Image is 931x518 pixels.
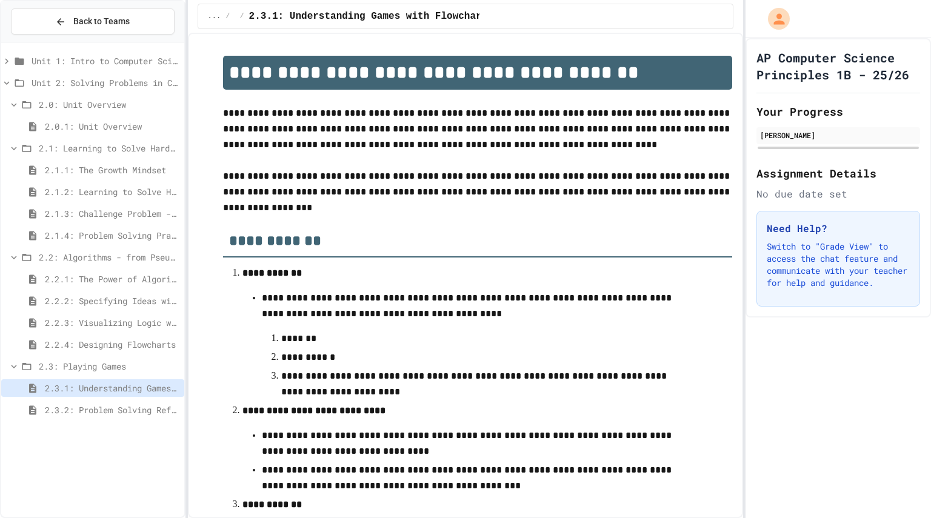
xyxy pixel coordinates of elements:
span: 2.3.1: Understanding Games with Flowcharts [249,9,493,24]
span: 2.0.1: Unit Overview [45,120,179,133]
div: [PERSON_NAME] [760,130,916,141]
span: / [225,12,230,21]
h3: Need Help? [767,221,910,236]
span: 2.3: Playing Games [39,360,179,373]
span: 2.0: Unit Overview [39,98,179,111]
span: Unit 2: Solving Problems in Computer Science [32,76,179,89]
span: 2.1.1: The Growth Mindset [45,164,179,176]
span: 2.2.2: Specifying Ideas with Pseudocode [45,294,179,307]
span: 2.1.3: Challenge Problem - The Bridge [45,207,179,220]
span: Back to Teams [73,15,130,28]
div: My Account [755,5,793,33]
span: 2.2.1: The Power of Algorithms [45,273,179,285]
h2: Your Progress [756,103,920,120]
span: 2.3.1: Understanding Games with Flowcharts [45,382,179,394]
div: No due date set [756,187,920,201]
span: 2.2.3: Visualizing Logic with Flowcharts [45,316,179,329]
span: ... [208,12,221,21]
p: Switch to "Grade View" to access the chat feature and communicate with your teacher for help and ... [767,241,910,289]
span: 2.1.4: Problem Solving Practice [45,229,179,242]
button: Back to Teams [11,8,175,35]
span: 2.3.2: Problem Solving Reflection [45,403,179,416]
span: 2.2.4: Designing Flowcharts [45,338,179,351]
span: 2.2: Algorithms - from Pseudocode to Flowcharts [39,251,179,264]
span: 2.1.2: Learning to Solve Hard Problems [45,185,179,198]
span: Unit 1: Intro to Computer Science [32,55,179,67]
span: / [239,12,244,21]
h2: Assignment Details [756,165,920,182]
h1: AP Computer Science Principles 1B - 25/26 [756,49,920,83]
span: 2.1: Learning to Solve Hard Problems [39,142,179,154]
